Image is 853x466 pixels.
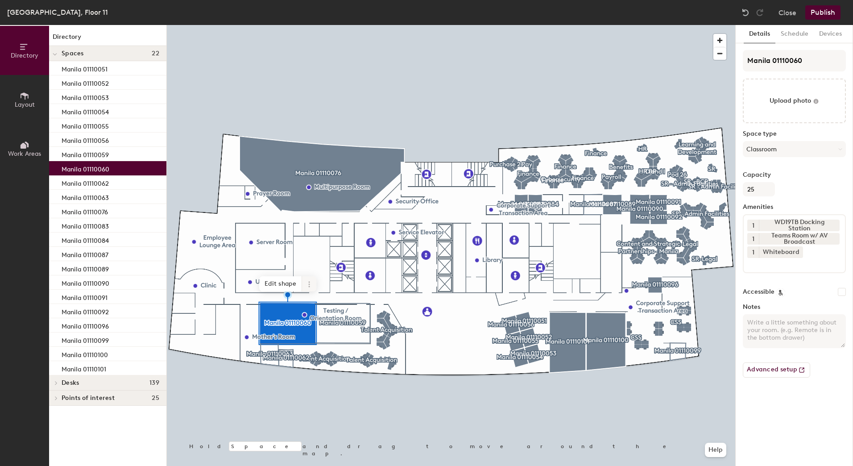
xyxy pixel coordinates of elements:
[62,363,106,373] p: Manila 01110101
[62,263,109,273] p: Manila 01110089
[755,8,764,17] img: Redo
[743,141,846,157] button: Classroom
[62,177,109,187] p: Manila 01110062
[62,92,109,102] p: Manila 01110053
[49,32,166,46] h1: Directory
[62,320,109,330] p: Manila 01110096
[743,79,846,123] button: Upload photo
[62,120,109,130] p: Manila 01110055
[62,334,109,345] p: Manila 01110099
[62,134,109,145] p: Manila 01110056
[62,206,108,216] p: Manila 01110076
[152,50,159,57] span: 22
[805,5,841,20] button: Publish
[759,246,803,258] div: Whiteboard
[743,288,774,295] label: Accessible
[62,50,84,57] span: Spaces
[259,276,302,291] span: Edit shape
[814,25,847,43] button: Devices
[62,291,108,302] p: Manila 01110091
[8,150,41,158] span: Work Areas
[62,395,115,402] span: Points of interest
[743,204,846,211] label: Amenities
[62,191,109,202] p: Manila 01110063
[62,63,108,73] p: Manila 01110051
[62,220,109,230] p: Manila 01110083
[62,306,109,316] p: Manila 01110092
[62,106,109,116] p: Manila 01110054
[743,171,846,179] label: Capacity
[62,234,109,245] p: Manila 01110084
[62,349,108,359] p: Manila 01110100
[7,7,108,18] div: [GEOGRAPHIC_DATA], Floor 11
[62,249,108,259] p: Manila 01110087
[62,77,109,87] p: Manila 01110052
[752,248,754,257] span: 1
[11,52,38,59] span: Directory
[752,221,754,230] span: 1
[775,25,814,43] button: Schedule
[62,163,109,173] p: Manila 01110060
[747,246,759,258] button: 1
[15,101,35,108] span: Layout
[752,234,754,244] span: 1
[759,220,840,231] div: WD19TB Docking Station
[741,8,750,17] img: Undo
[705,443,726,457] button: Help
[743,130,846,137] label: Space type
[747,220,759,231] button: 1
[743,304,846,311] label: Notes
[743,362,810,378] button: Advanced setup
[778,5,796,20] button: Close
[62,379,79,387] span: Desks
[744,25,775,43] button: Details
[152,395,159,402] span: 25
[62,149,109,159] p: Manila 01110059
[149,379,159,387] span: 139
[747,233,759,245] button: 1
[62,277,109,287] p: Manila 01110090
[759,233,840,245] div: Teams Room w/ AV Broadcast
